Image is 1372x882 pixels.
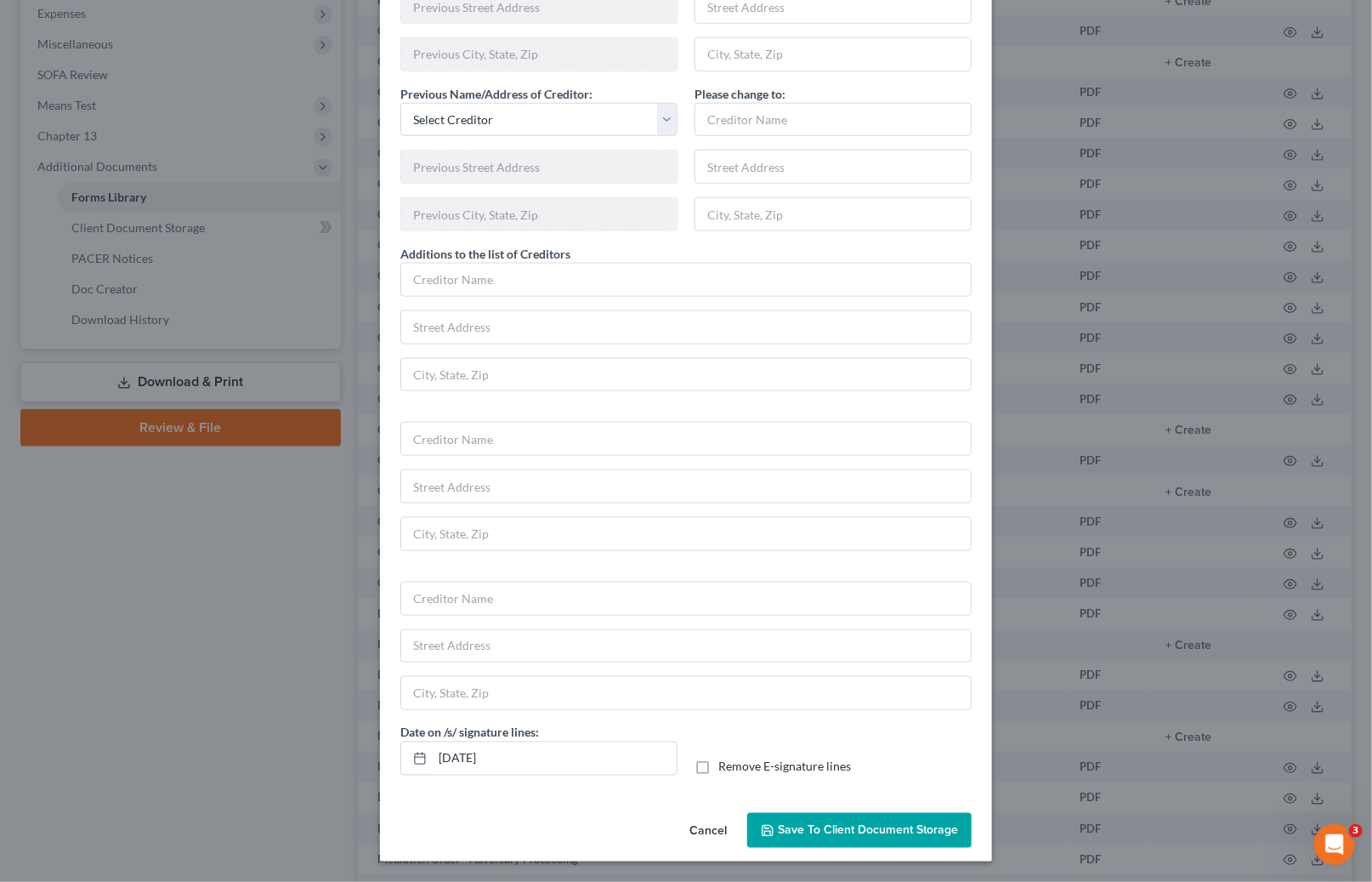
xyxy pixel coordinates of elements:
label: Date on /s/ signature lines: [400,724,539,742]
input: Previous City, State, Zip [401,198,677,230]
button: Save to Client Document Storage [747,813,972,849]
iframe: Intercom live chat [1314,824,1355,865]
label: Please change to: [695,85,785,103]
input: City, State, Zip [401,518,971,550]
span: 3 [1349,824,1363,838]
input: City, State, Zip [695,198,971,230]
input: Street Address [695,151,971,183]
input: Creditor Name [695,104,971,136]
input: Street Address [401,470,971,503]
input: Previous Street Address [401,151,677,183]
input: Street Address [401,311,971,344]
input: Previous City, State, Zip [401,38,677,71]
label: Additions to the list of Creditors [400,245,570,263]
span: Save to Client Document Storage [778,823,958,838]
label: Previous Name/Address of Creditor: [400,85,592,103]
input: City, State, Zip [401,359,971,391]
input: Creditor Name [401,423,971,455]
input: Creditor Name [401,264,971,296]
input: City, State, Zip [401,677,971,709]
input: Creditor Name [401,583,971,615]
input: MM/DD/YYYY [433,743,677,775]
input: Street Address [401,630,971,663]
button: Cancel [676,815,740,849]
input: City, State, Zip [695,38,971,71]
span: Remove E-signature lines [718,760,851,774]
